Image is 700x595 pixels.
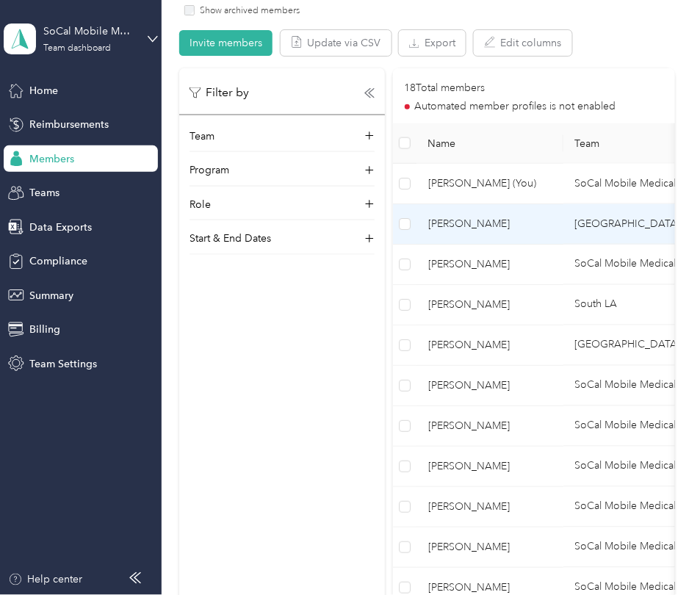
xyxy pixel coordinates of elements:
td: Djessebel Dinoso (You) [416,164,563,204]
th: Name [416,123,563,164]
span: Teams [29,185,59,201]
button: Update via CSV [281,30,392,56]
button: Edit columns [474,30,572,56]
span: Summary [29,288,73,303]
td: Zulema Herrera [416,366,563,406]
span: Data Exports [29,220,92,235]
p: 18 Total members [405,80,486,96]
label: Show archived members [195,4,300,18]
td: Elijah David [416,285,563,325]
p: Start & End Dates [190,231,271,246]
span: Team Settings [29,356,97,372]
span: Reimbursements [29,117,109,132]
span: [PERSON_NAME] [428,458,552,475]
td: Karla Figueroa Esteva [416,527,563,568]
p: Filter by [190,84,249,102]
button: Export [399,30,466,56]
iframe: Everlance-gr Chat Button Frame [618,513,700,595]
span: Members [29,151,74,167]
span: Automated member profiles is not enabled [415,101,616,112]
p: Program [190,162,229,178]
td: Juliet Patawaran [416,406,563,447]
span: [PERSON_NAME] [428,216,552,232]
td: Lizeth Calderon [416,325,563,366]
span: [PERSON_NAME] [428,256,552,273]
button: Help center [8,572,83,588]
div: Team dashboard [43,44,111,53]
span: [PERSON_NAME] [428,337,552,353]
span: [PERSON_NAME] [428,378,552,394]
td: Maria Mota [416,487,563,527]
span: [PERSON_NAME] [428,499,552,515]
span: Billing [29,322,60,337]
span: Home [29,83,58,98]
td: Tritia Divens [416,245,563,285]
div: SoCal Mobile Medical Services LLC [43,24,135,39]
span: Name [428,137,552,150]
td: Brook Clime [416,204,563,245]
span: [PERSON_NAME] [428,539,552,555]
span: Compliance [29,253,87,269]
p: Team [190,129,214,144]
p: Role [190,197,211,212]
span: [PERSON_NAME] [428,297,552,313]
td: Alvin Santos [416,447,563,487]
span: [PERSON_NAME] [428,418,552,434]
span: [PERSON_NAME] (You) [428,176,552,192]
button: Invite members [179,30,273,56]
